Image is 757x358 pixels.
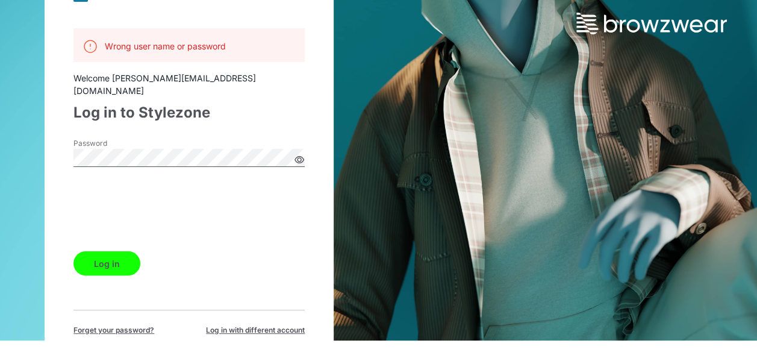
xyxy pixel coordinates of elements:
[83,39,98,54] img: svg+xml;base64,PHN2ZyB3aWR0aD0iMjQiIGhlaWdodD0iMjQiIHZpZXdCb3g9IjAgMCAyNCAyNCIgZmlsbD0ibm9uZSIgeG...
[73,102,305,124] div: Log in to Stylezone
[73,138,158,149] label: Password
[576,13,727,34] img: browzwear-logo.73288ffb.svg
[73,185,257,232] iframe: reCAPTCHA
[73,325,154,336] span: Forget your password?
[73,251,140,275] button: Log in
[105,40,226,52] p: Wrong user name or password
[206,325,305,336] span: Log in with different account
[73,72,305,97] div: Welcome [PERSON_NAME][EMAIL_ADDRESS][DOMAIN_NAME]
